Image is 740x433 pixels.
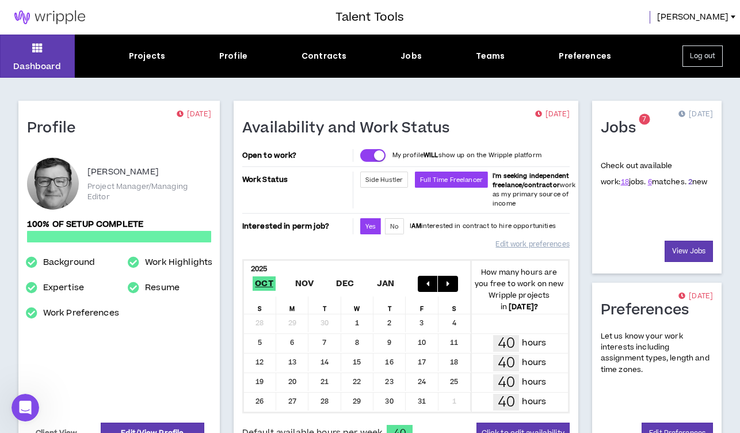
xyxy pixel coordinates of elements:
div: Profile [219,50,247,62]
a: Work Highlights [145,256,212,269]
p: I interested in contract to hire opportunities [410,222,556,231]
p: [DATE] [535,109,570,120]
div: Michael F. [27,158,79,210]
h1: Profile [27,119,85,138]
p: hours [522,356,546,369]
b: [DATE] ? [509,302,538,312]
h1: Availability and Work Status [242,119,459,138]
h1: Jobs [601,119,644,138]
span: Nov [293,276,316,291]
span: Jan [375,276,397,291]
span: [PERSON_NAME] [657,11,728,24]
b: I'm seeking independent freelance/contractor [493,172,569,189]
h1: Preferences [601,301,698,320]
div: T [308,297,341,314]
div: W [341,297,373,314]
a: Resume [145,281,180,295]
p: Dashboard [13,60,61,73]
p: [DATE] [678,291,713,302]
p: 100% of setup complete [27,218,211,231]
a: View Jobs [665,241,713,262]
div: Projects [129,50,165,62]
a: 18 [621,177,629,187]
div: Teams [476,50,505,62]
p: [DATE] [678,109,713,120]
span: new [688,177,708,187]
div: Jobs [400,50,422,62]
h3: Talent Tools [335,9,404,26]
button: Log out [682,45,723,67]
span: 7 [642,115,646,124]
a: Expertise [43,281,84,295]
sup: 7 [639,114,650,125]
div: Preferences [559,50,611,62]
strong: WILL [424,151,438,159]
a: 2 [688,177,692,187]
span: jobs. [621,177,646,187]
div: Contracts [302,50,346,62]
a: Background [43,256,95,269]
div: S [244,297,276,314]
span: Yes [365,222,376,231]
div: S [438,297,471,314]
div: F [406,297,438,314]
p: Check out available work: [601,161,708,187]
span: matches. [648,177,686,187]
p: [DATE] [177,109,211,120]
div: T [373,297,406,314]
span: No [390,222,399,231]
span: Dec [334,276,357,291]
p: Interested in perm job? [242,218,350,234]
p: hours [522,376,546,389]
p: How many hours are you free to work on new Wripple projects in [471,267,568,313]
span: Oct [253,276,276,291]
p: hours [522,396,546,408]
p: My profile show up on the Wripple platform [392,151,541,160]
p: Let us know your work interests including assignment types, length and time zones. [601,331,713,375]
p: Open to work? [242,151,350,160]
b: 2025 [251,264,268,274]
p: [PERSON_NAME] [87,165,159,179]
span: Side Hustler [365,176,403,184]
iframe: Intercom live chat [12,394,39,421]
a: 6 [648,177,652,187]
p: Work Status [242,172,350,188]
span: work as my primary source of income [493,172,575,208]
strong: AM [411,222,421,230]
p: Project Manager/Managing Editor [87,181,211,202]
a: Work Preferences [43,306,119,320]
p: hours [522,337,546,350]
a: Edit work preferences [495,234,569,255]
div: M [276,297,308,314]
